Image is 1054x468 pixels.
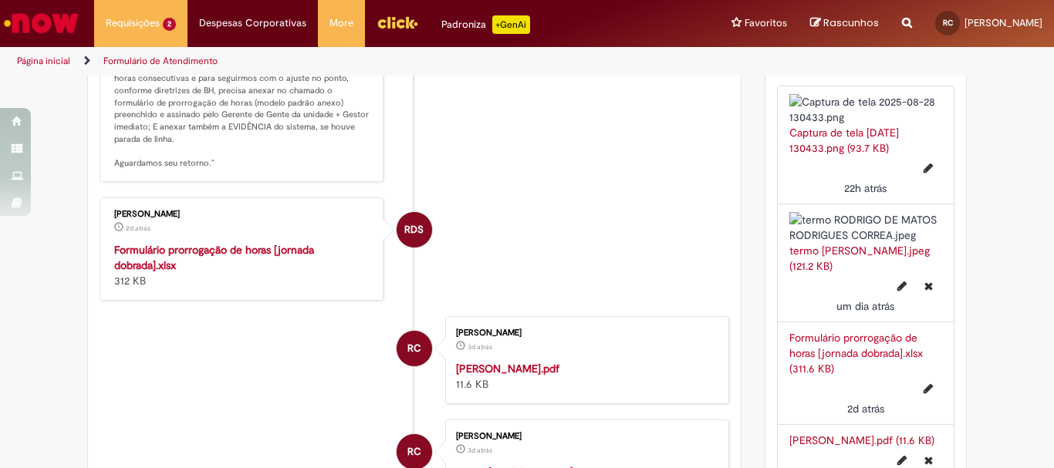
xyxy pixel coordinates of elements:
img: click_logo_yellow_360x200.png [377,11,418,34]
div: 312 KB [114,242,371,288]
time: 27/08/2025 13:03:30 [126,224,150,233]
span: Requisições [106,15,160,31]
a: termo [PERSON_NAME].jpeg (121.2 KB) [789,244,930,273]
p: +GenAi [492,15,530,34]
span: RC [943,18,953,28]
button: Excluir termo RODRIGO DE MATOS RODRIGUES CORREA.jpeg [915,274,942,298]
a: Formulário prorrogação de horas [jornada dobrada].xlsx (311.6 KB) [789,331,923,375]
button: Editar nome de arquivo Captura de tela 2025-08-28 130433.png [914,156,942,180]
a: Página inicial [17,55,70,67]
div: Raquel De Souza [397,212,432,247]
a: [PERSON_NAME].pdf (11.6 KB) [789,433,934,447]
a: Captura de tela [DATE] 130433.png (93.7 KB) [789,126,899,155]
span: [PERSON_NAME] [964,16,1042,29]
span: Favoritos [745,15,787,31]
span: 2d atrás [126,224,150,233]
img: termo RODRIGO DE MATOS RODRIGUES CORREA.jpeg [789,212,943,243]
div: [PERSON_NAME] [456,432,713,441]
img: Captura de tela 2025-08-28 130433.png [789,94,943,125]
span: Rascunhos [823,15,879,30]
time: 27/08/2025 13:03:30 [847,402,884,416]
div: Padroniza [441,15,530,34]
span: RC [407,330,421,367]
div: 11.6 KB [456,361,713,392]
time: 27/08/2025 10:05:34 [468,342,492,352]
span: 2d atrás [847,402,884,416]
img: ServiceNow [2,8,81,39]
time: 27/08/2025 10:05:09 [468,446,492,455]
a: Rascunhos [810,16,879,31]
span: um dia atrás [836,299,894,313]
a: Formulário prorrogação de horas [jornada dobrada].xlsx [114,243,314,272]
time: 28/08/2025 13:04:44 [844,181,887,195]
span: 3d atrás [468,446,492,455]
div: [PERSON_NAME] [114,210,371,219]
div: Rayna Victoria Dias Cavalcante [397,331,432,366]
span: Despesas Corporativas [199,15,306,31]
span: More [329,15,353,31]
a: Formulário de Atendimento [103,55,218,67]
span: 22h atrás [844,181,887,195]
ul: Trilhas de página [12,47,691,76]
span: 3d atrás [468,342,492,352]
span: 2 [163,18,176,31]
p: "Olá, [PERSON_NAME] tudo bem? Nesse caso a marcação ficou irregular devido a hora excedente, acim... [114,25,371,170]
button: Editar nome de arquivo termo RODRIGO DE MATOS RODRIGUES CORREA.jpeg [888,274,916,298]
a: [PERSON_NAME].pdf [456,362,559,375]
time: 28/08/2025 08:49:06 [836,299,894,313]
div: [PERSON_NAME] [456,328,713,338]
span: RDS [404,211,424,248]
button: Editar nome de arquivo Formulário prorrogação de horas [jornada dobrada].xlsx [914,376,942,401]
